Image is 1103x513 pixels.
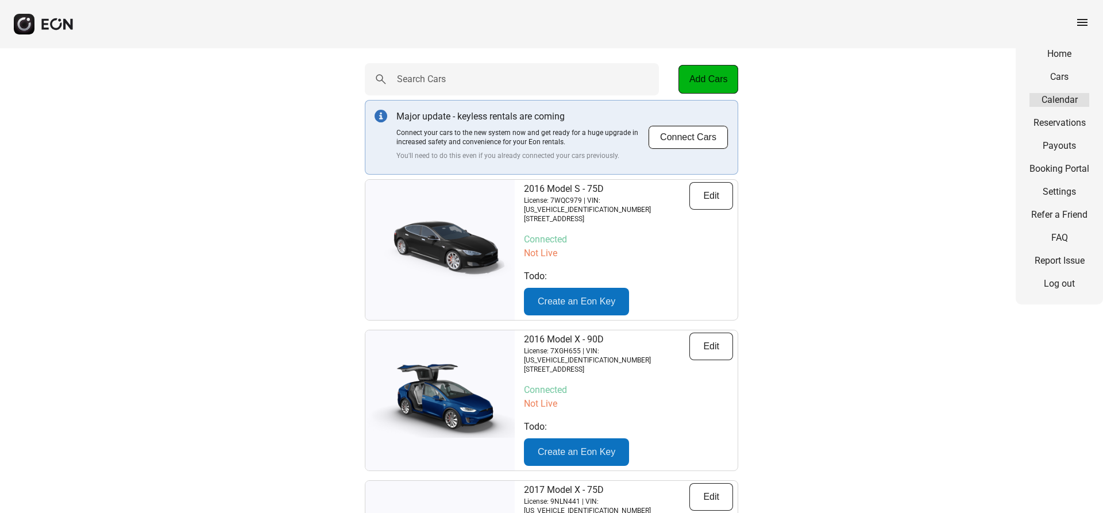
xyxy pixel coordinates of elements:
p: License: 7XGH655 | VIN: [US_VEHICLE_IDENTIFICATION_NUMBER] [524,346,689,365]
img: car [365,363,515,438]
button: Edit [689,182,733,210]
a: FAQ [1029,231,1089,245]
a: Refer a Friend [1029,208,1089,222]
a: Settings [1029,185,1089,199]
button: Edit [689,333,733,360]
p: Connect your cars to the new system now and get ready for a huge upgrade in increased safety and ... [396,128,648,146]
a: Payouts [1029,139,1089,153]
p: [STREET_ADDRESS] [524,365,689,374]
p: Not Live [524,246,733,260]
p: Major update - keyless rentals are coming [396,110,648,124]
p: [STREET_ADDRESS] [524,214,689,223]
button: Add Cars [678,65,738,94]
p: You'll need to do this even if you already connected your cars previously. [396,151,648,160]
a: Home [1029,47,1089,61]
button: Edit [689,483,733,511]
img: car [365,213,515,287]
button: Create an Eon Key [524,438,629,466]
span: menu [1075,16,1089,29]
label: Search Cars [397,72,446,86]
p: Todo: [524,269,733,283]
a: Report Issue [1029,254,1089,268]
a: Reservations [1029,116,1089,130]
a: Booking Portal [1029,162,1089,176]
a: Calendar [1029,93,1089,107]
p: Connected [524,233,733,246]
button: Create an Eon Key [524,288,629,315]
a: Cars [1029,70,1089,84]
a: Log out [1029,277,1089,291]
p: 2016 Model X - 90D [524,333,689,346]
p: 2017 Model X - 75D [524,483,689,497]
p: License: 7WQC979 | VIN: [US_VEHICLE_IDENTIFICATION_NUMBER] [524,196,689,214]
button: Connect Cars [648,125,728,149]
p: Todo: [524,420,733,434]
p: Connected [524,383,733,397]
p: 2016 Model S - 75D [524,182,689,196]
img: info [375,110,387,122]
p: Not Live [524,397,733,411]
